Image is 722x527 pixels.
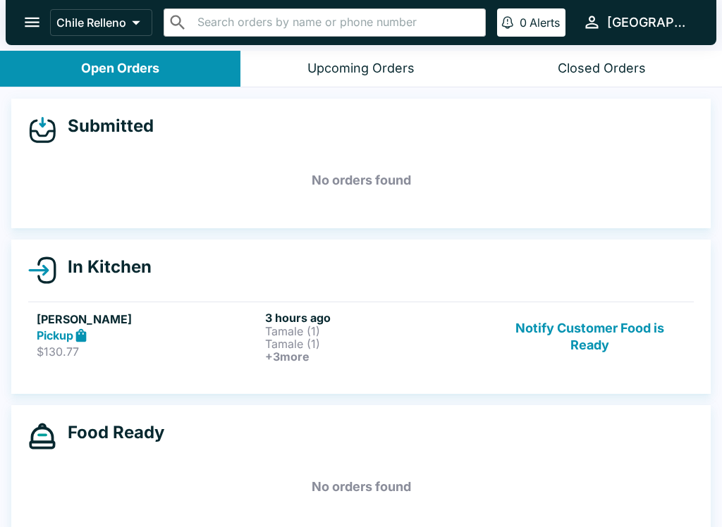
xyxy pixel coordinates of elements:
button: Notify Customer Food is Ready [494,311,685,363]
p: Tamale (1) [265,325,488,337]
h4: Submitted [56,116,154,137]
button: [GEOGRAPHIC_DATA] [577,7,699,37]
div: [GEOGRAPHIC_DATA] [607,14,694,31]
h4: Food Ready [56,422,164,443]
h5: No orders found [28,461,694,512]
div: Open Orders [81,61,159,77]
div: Closed Orders [558,61,646,77]
button: Chile Relleno [50,9,152,36]
div: Upcoming Orders [307,61,415,77]
a: [PERSON_NAME]Pickup$130.773 hours agoTamale (1)Tamale (1)+3moreNotify Customer Food is Ready [28,302,694,371]
p: 0 [520,15,527,30]
h6: + 3 more [265,350,488,363]
button: open drawer [14,4,50,40]
h5: No orders found [28,155,694,206]
h4: In Kitchen [56,256,152,278]
h5: [PERSON_NAME] [37,311,259,328]
h6: 3 hours ago [265,311,488,325]
strong: Pickup [37,328,73,342]
p: Alerts [530,15,560,30]
p: $130.77 [37,345,259,359]
input: Search orders by name or phone number [193,13,479,32]
p: Chile Relleno [56,15,126,30]
p: Tamale (1) [265,337,488,350]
